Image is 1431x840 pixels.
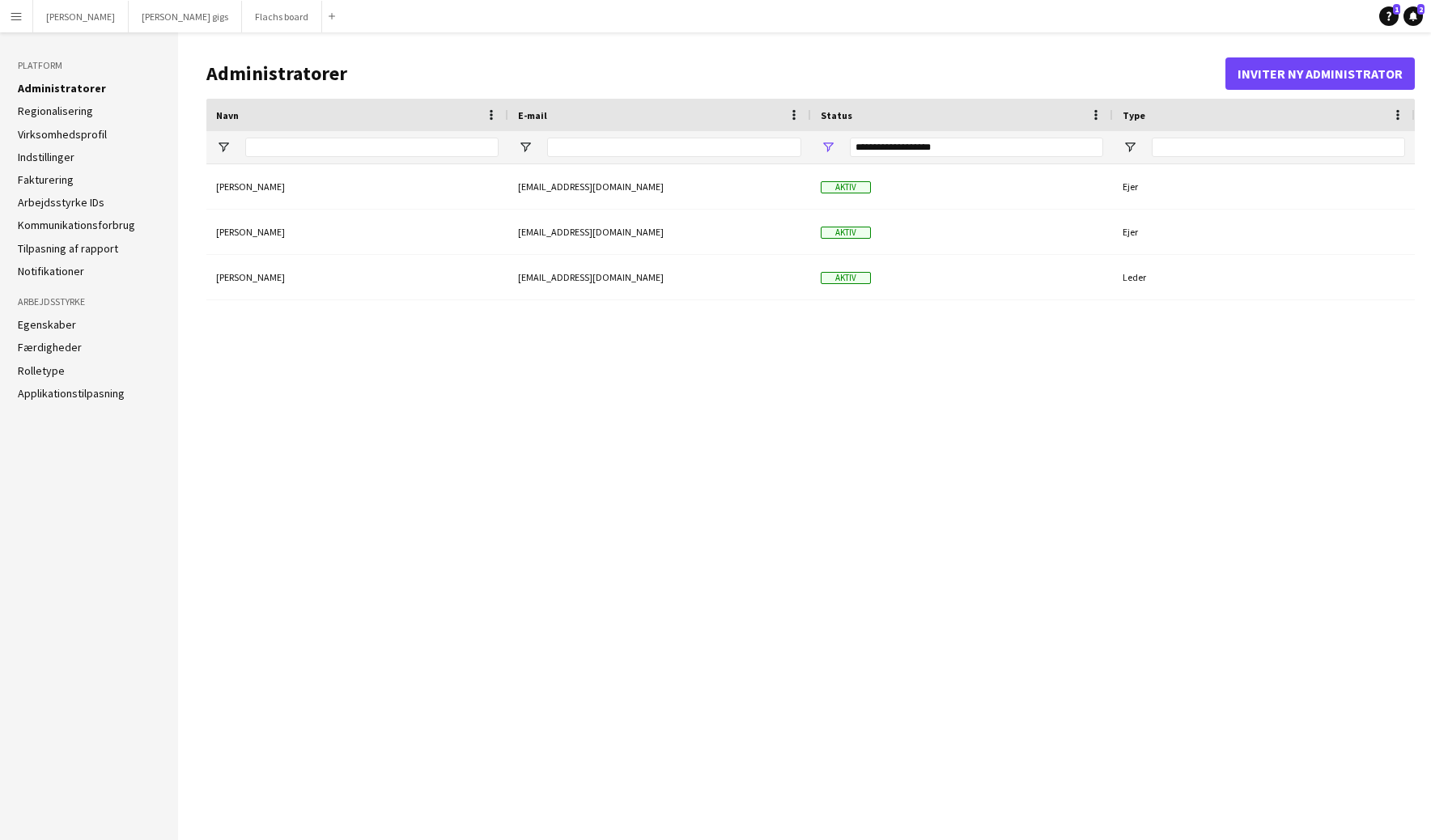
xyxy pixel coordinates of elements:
a: 2 [1403,6,1423,26]
input: Navn Filter Input [245,138,499,157]
span: 2 [1417,4,1425,15]
div: [PERSON_NAME] [206,210,508,254]
span: Aktiv [821,272,871,284]
div: [EMAIL_ADDRESS][DOMAIN_NAME] [508,255,811,299]
button: Åbn Filtermenu [216,140,231,155]
span: Aktiv [821,181,871,193]
h3: Arbejdsstyrke [18,295,160,309]
span: E-mail [518,109,547,121]
a: Administratorer [18,81,106,95]
a: Fakturering [18,172,74,187]
a: Regionalisering [18,104,93,118]
a: Virksomhedsprofil [18,127,107,142]
input: Type Filter Input [1152,138,1405,157]
a: Applikationstilpasning [18,386,125,401]
a: 1 [1379,6,1399,26]
div: [EMAIL_ADDRESS][DOMAIN_NAME] [508,164,811,209]
span: Aktiv [821,227,871,239]
a: Tilpasning af rapport [18,241,118,256]
div: [EMAIL_ADDRESS][DOMAIN_NAME] [508,210,811,254]
button: [PERSON_NAME] [33,1,129,32]
a: Kommunikationsforbrug [18,218,135,232]
button: Åbn Filtermenu [1123,140,1137,155]
input: E-mail Filter Input [547,138,801,157]
span: Navn [216,109,239,121]
h3: Platform [18,58,160,73]
button: Åbn Filtermenu [821,140,835,155]
a: Arbejdsstyrke IDs [18,195,104,210]
iframe: Chat Widget [1068,189,1431,840]
button: Flachs board [242,1,322,32]
button: Inviter ny administrator [1225,57,1415,90]
div: Chat-widget [1068,189,1431,840]
div: Ejer [1113,164,1415,209]
a: Egenskaber [18,317,76,332]
a: Færdigheder [18,340,82,354]
a: Notifikationer [18,264,84,278]
span: Status [821,109,852,121]
h1: Administratorer [206,62,1225,86]
span: Type [1123,109,1145,121]
div: [PERSON_NAME] [206,164,508,209]
div: [PERSON_NAME] [206,255,508,299]
button: Åbn Filtermenu [518,140,533,155]
button: [PERSON_NAME] gigs [129,1,242,32]
span: 1 [1393,4,1400,15]
a: Rolletype [18,363,65,378]
a: Indstillinger [18,150,74,164]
